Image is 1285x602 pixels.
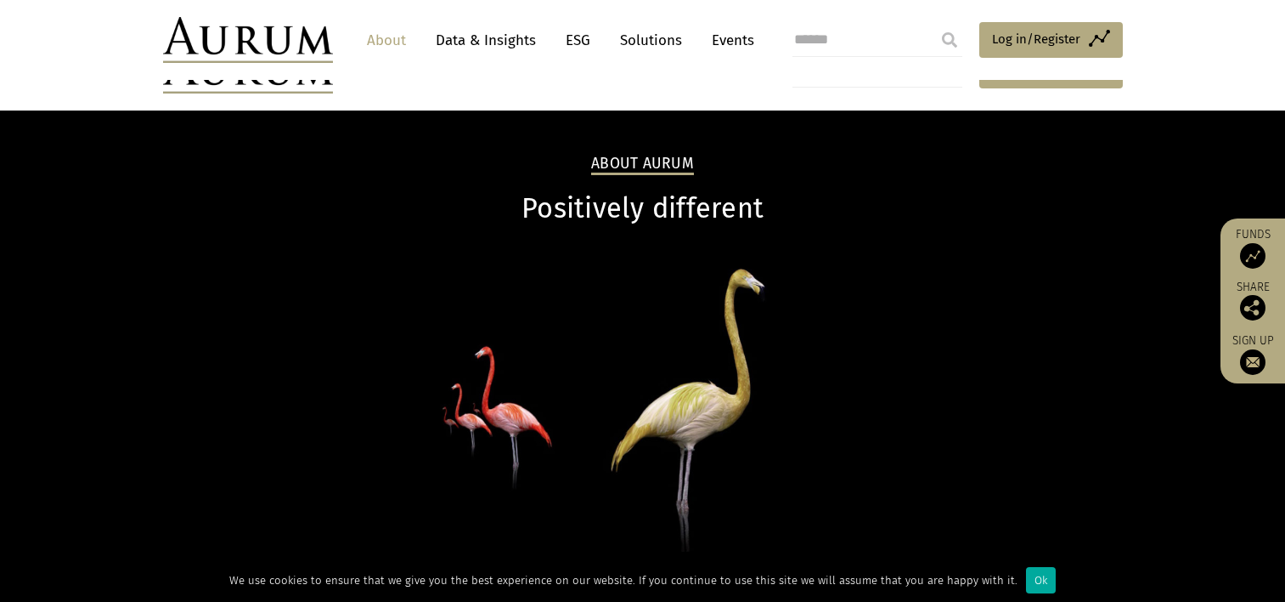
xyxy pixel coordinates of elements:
h2: About Aurum [591,155,694,175]
a: Sign up [1229,333,1277,375]
div: Ok [1026,567,1056,593]
a: Events [703,25,754,56]
a: ESG [557,25,599,56]
img: Sign up to our newsletter [1240,349,1265,375]
img: Access Funds [1240,243,1265,269]
a: Solutions [612,25,690,56]
span: Log in/Register [992,29,1080,49]
a: About [358,25,414,56]
a: Funds [1229,227,1277,269]
h1: Positively different [163,192,1123,225]
img: Aurum [163,17,333,63]
a: Log in/Register [979,22,1123,58]
div: Share [1229,281,1277,321]
a: Data & Insights [427,25,544,56]
input: Submit [933,23,967,57]
img: Share this post [1240,295,1265,321]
